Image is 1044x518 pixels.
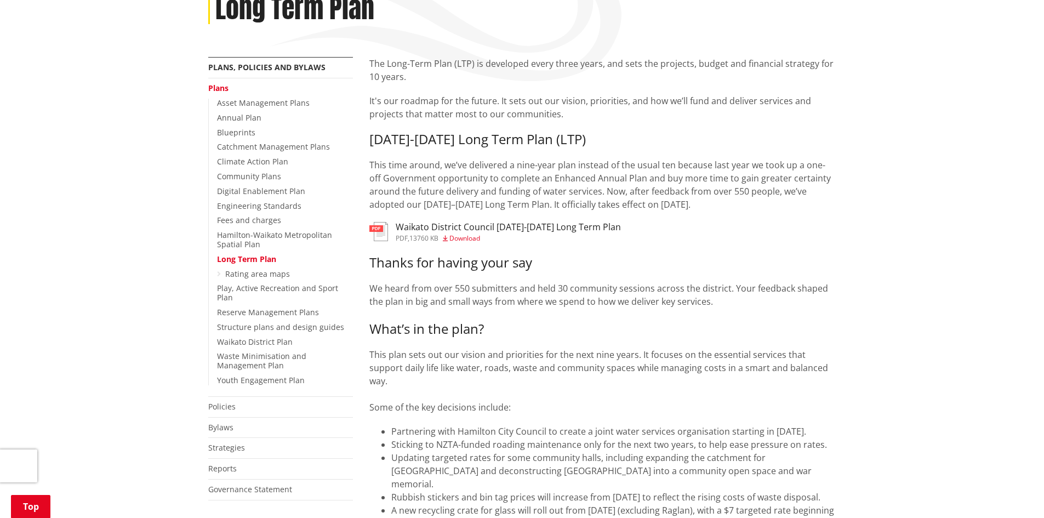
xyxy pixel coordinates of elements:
div: , [396,235,621,242]
a: Top [11,495,50,518]
a: Climate Action Plan [217,156,288,167]
a: Reports [208,463,237,474]
a: Blueprints [217,127,255,138]
a: Rating area maps [225,269,290,279]
a: Strategies [208,442,245,453]
a: Catchment Management Plans [217,141,330,152]
a: Waste Minimisation and Management Plan [217,351,306,371]
span: pdf [396,234,408,243]
a: Waikato District Plan [217,337,293,347]
a: Structure plans and design guides [217,322,344,332]
a: Hamilton-Waikato Metropolitan Spatial Plan [217,230,332,249]
li: Sticking to NZTA-funded roading maintenance only for the next two years, to help ease pressure on... [391,438,836,451]
span: This plan sets out our vision and priorities for the next nine years. It focuses on the essential... [369,349,828,387]
li: Rubbish stickers and bin tag prices will increase from [DATE] to reflect the rising costs of wast... [391,491,836,504]
a: Youth Engagement Plan [217,375,305,385]
a: Plans, policies and bylaws [208,62,326,72]
p: This time around, we’ve delivered a nine-year plan instead of the usual ten because last year we ... [369,158,836,211]
a: Asset Management Plans [217,98,310,108]
li: Updating targeted rates for some community halls, including expanding the catchment for [GEOGRAPH... [391,451,836,491]
p: The Long-Term Plan (LTP) is developed every three years, and sets the projects, budget and financ... [369,57,836,83]
h3: What’s in the plan? [369,321,836,337]
a: Reserve Management Plans [217,307,319,317]
span: Download [449,234,480,243]
p: Some of the key decisions include: [369,401,836,414]
iframe: Messenger Launcher [994,472,1033,511]
a: Long Term Plan [217,254,276,264]
span: 13760 KB [409,234,438,243]
h3: Thanks for having your say [369,255,836,271]
a: Community Plans [217,171,281,181]
a: Annual Plan [217,112,261,123]
p: It's our roadmap for the future. It sets out our vision, priorities, and how we’ll fund and deliv... [369,94,836,121]
a: Play, Active Recreation and Sport Plan [217,283,338,303]
span: We heard from over 550 submitters and held 30 community sessions across the district. Your feedba... [369,282,828,308]
a: Fees and charges [217,215,281,225]
a: Governance Statement [208,484,292,494]
a: Bylaws [208,422,233,432]
a: Plans [208,83,229,93]
h3: Waikato District Council [DATE]-[DATE] Long Term Plan [396,222,621,232]
a: Digital Enablement Plan [217,186,305,196]
a: Waikato District Council [DATE]-[DATE] Long Term Plan pdf,13760 KB Download [369,222,621,242]
a: Engineering Standards [217,201,301,211]
img: document-pdf.svg [369,222,388,241]
a: Policies [208,401,236,412]
span: Partnering with Hamilton City Council to create a joint water services organisation starting in [... [391,425,806,437]
h3: [DATE]-[DATE] Long Term Plan (LTP) [369,132,836,147]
